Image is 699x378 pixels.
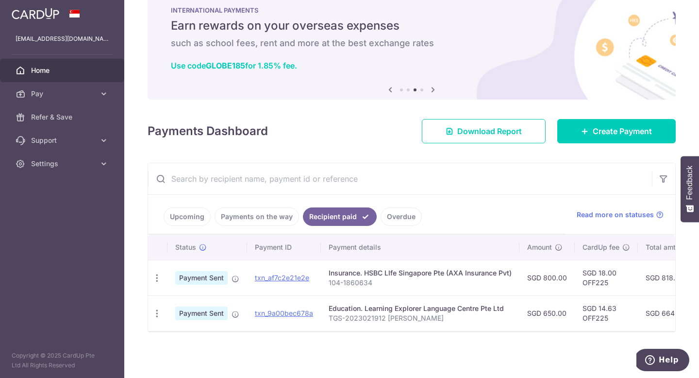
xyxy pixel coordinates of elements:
h5: Earn rewards on your overseas expenses [171,18,652,34]
span: Support [31,136,95,145]
a: Read more on statuses [577,210,664,220]
span: Total amt. [646,242,678,252]
h6: such as school fees, rent and more at the best exchange rates [171,37,652,49]
span: CardUp fee [582,242,619,252]
div: Education. Learning Explorer Language Centre Pte Ltd [329,304,512,313]
span: Payment Sent [175,271,228,285]
span: Read more on statuses [577,210,654,220]
b: GLOBE185 [206,61,245,70]
button: Feedback - Show survey [681,156,699,222]
p: INTERNATIONAL PAYMENTS [171,6,652,14]
a: txn_af7c2e21e2e [255,274,309,282]
span: Settings [31,159,95,169]
span: Feedback [685,166,694,200]
span: Refer & Save [31,112,95,122]
a: Upcoming [164,207,211,226]
a: Recipient paid [303,207,377,226]
td: SGD 800.00 [519,260,575,295]
a: Payments on the way [215,207,299,226]
p: 104-1860634 [329,278,512,288]
span: Pay [31,89,95,99]
td: SGD 18.00 OFF225 [575,260,638,295]
td: SGD 650.00 [519,295,575,331]
a: Download Report [422,119,546,143]
a: Overdue [381,207,422,226]
a: Create Payment [557,119,676,143]
p: [EMAIL_ADDRESS][DOMAIN_NAME] [16,34,109,44]
div: Insurance. HSBC LIfe Singapore Pte (AXA Insurance Pvt) [329,268,512,278]
th: Payment details [321,235,519,260]
p: TGS-2023021912 [PERSON_NAME] [329,313,512,323]
span: Create Payment [593,125,652,137]
th: Payment ID [247,235,321,260]
input: Search by recipient name, payment id or reference [148,163,652,194]
a: txn_9a00bec678a [255,309,313,317]
td: SGD 664.63 [638,295,696,331]
span: Home [31,66,95,75]
a: Use codeGLOBE185for 1.85% fee. [171,61,297,70]
td: SGD 14.63 OFF225 [575,295,638,331]
span: Download Report [457,125,522,137]
span: Status [175,242,196,252]
td: SGD 818.00 [638,260,696,295]
img: CardUp [12,8,59,19]
h4: Payments Dashboard [148,122,268,140]
span: Payment Sent [175,307,228,320]
iframe: Opens a widget where you can find more information [636,349,689,373]
span: Amount [527,242,552,252]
